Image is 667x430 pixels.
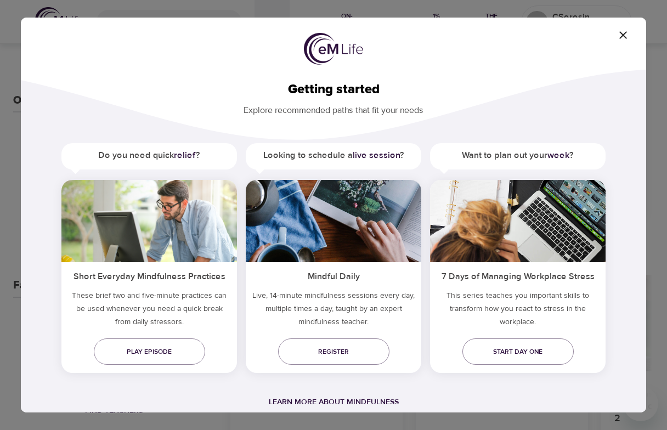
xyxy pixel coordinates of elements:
h5: Looking to schedule a ? [246,143,421,168]
span: Start day one [471,346,565,358]
a: Play episode [94,338,205,365]
a: Start day one [462,338,574,365]
h5: These brief two and five-minute practices can be used whenever you need a quick break from daily ... [61,289,237,333]
a: relief [174,150,196,161]
p: This series teaches you important skills to transform how you react to stress in the workplace. [430,289,606,333]
h5: 7 Days of Managing Workplace Stress [430,262,606,289]
h2: Getting started [38,82,629,98]
a: Register [278,338,389,365]
img: ims [246,180,421,262]
a: week [547,150,569,161]
p: Live, 14-minute mindfulness sessions every day, multiple times a day, taught by an expert mindful... [246,289,421,333]
img: ims [430,180,606,262]
h5: Want to plan out your ? [430,143,606,168]
a: Learn more about mindfulness [269,397,399,407]
img: logo [304,33,363,65]
p: Explore recommended paths that fit your needs [38,98,629,117]
span: Register [287,346,381,358]
h5: Mindful Daily [246,262,421,289]
h5: Do you need quick ? [61,143,237,168]
a: live session [353,150,400,161]
h5: Short Everyday Mindfulness Practices [61,262,237,289]
img: ims [61,180,237,262]
span: Play episode [103,346,196,358]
